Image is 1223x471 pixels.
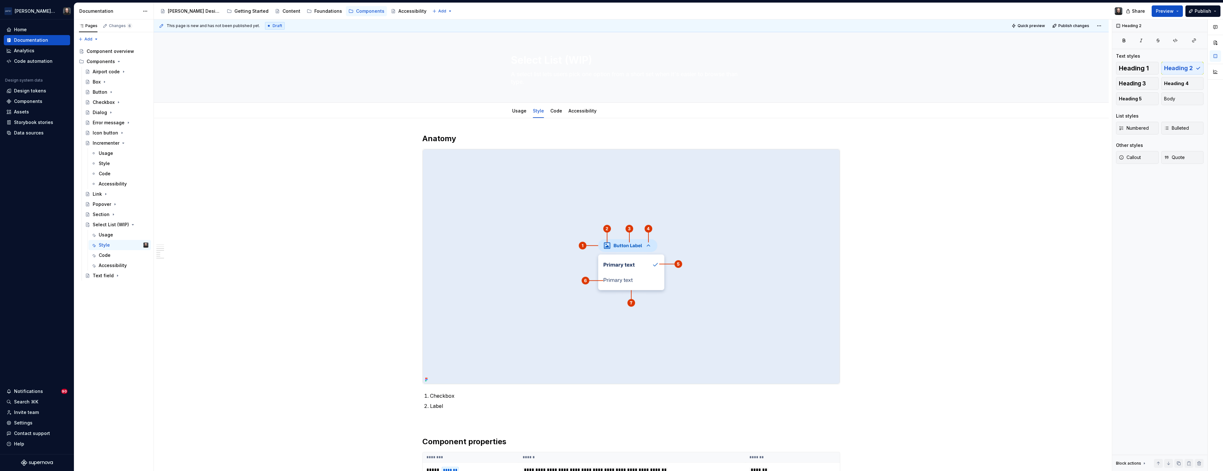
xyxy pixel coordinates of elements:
[4,25,70,35] a: Home
[566,104,599,117] div: Accessibility
[99,150,113,156] div: Usage
[4,128,70,138] a: Data sources
[1050,21,1092,30] button: Publish changes
[14,441,24,447] div: Help
[63,7,71,15] img: Teunis Vorsteveld
[89,179,151,189] a: Accessibility
[87,58,115,65] div: Components
[93,99,115,105] div: Checkbox
[4,7,12,15] img: f0306bc8-3074-41fb-b11c-7d2e8671d5eb.png
[1185,5,1220,17] button: Publish
[422,134,840,144] h2: Anatomy
[143,243,148,248] img: Teunis Vorsteveld
[14,88,46,94] div: Design tokens
[4,86,70,96] a: Design tokens
[569,108,597,113] a: Accessibility
[4,35,70,45] a: Documentation
[14,58,53,64] div: Code automation
[430,392,840,400] p: Checkbox
[82,77,151,87] a: Box
[273,23,282,28] span: Draft
[14,130,44,136] div: Data sources
[76,46,151,56] a: Component overview
[530,104,547,117] div: Style
[1018,23,1045,28] span: Quick preview
[84,37,92,42] span: Add
[1010,21,1048,30] button: Quick preview
[93,130,118,136] div: Icon button
[61,389,68,394] span: 90
[87,48,134,54] div: Component overview
[79,23,97,28] div: Pages
[14,26,27,33] div: Home
[4,96,70,106] a: Components
[76,56,151,67] div: Components
[4,56,70,66] a: Code automation
[4,407,70,417] a: Invite team
[1119,65,1149,71] span: Heading 1
[14,420,32,426] div: Settings
[548,104,565,117] div: Code
[93,211,110,218] div: Section
[82,199,151,209] a: Popover
[79,8,139,14] div: Documentation
[109,23,132,28] div: Changes
[82,209,151,220] a: Section
[14,388,43,395] div: Notifications
[99,181,127,187] div: Accessibility
[1123,5,1149,17] button: Share
[167,23,260,28] span: This page is new and has not been published yet.
[93,201,111,207] div: Popover
[4,397,70,407] button: Search ⌘K
[89,158,151,169] a: Style
[93,120,125,126] div: Error message
[4,107,70,117] a: Assets
[1116,122,1159,134] button: Numbered
[512,108,526,113] a: Usage
[1,4,73,18] button: [PERSON_NAME] AirlinesTeunis Vorsteveld
[510,104,529,117] div: Usage
[346,6,387,16] a: Components
[1116,53,1140,59] div: Text styles
[99,242,110,248] div: Style
[82,118,151,128] a: Error message
[14,409,39,416] div: Invite team
[1115,7,1122,15] img: Teunis Vorsteveld
[93,109,107,116] div: Dialog
[314,8,342,14] div: Foundations
[1116,459,1147,468] div: Block actions
[430,402,840,410] p: Label
[1152,5,1183,17] button: Preview
[127,23,132,28] span: 6
[1164,96,1175,102] span: Body
[21,460,53,466] a: Supernova Logo
[1119,96,1142,102] span: Heading 5
[1195,8,1211,14] span: Publish
[76,46,151,281] div: Page tree
[82,97,151,107] a: Checkbox
[1119,80,1146,87] span: Heading 3
[1132,8,1145,14] span: Share
[1164,154,1185,161] span: Quote
[4,428,70,438] button: Contact support
[99,232,113,238] div: Usage
[510,69,750,87] textarea: A select list lets users pick one option from a short set when it's easier to browse than type.
[510,53,750,68] textarea: Select List (WIP)
[1119,125,1149,131] span: Numbered
[76,35,100,44] button: Add
[422,437,840,447] h2: Component properties
[283,8,300,14] div: Content
[168,8,220,14] div: [PERSON_NAME] Design
[89,230,151,240] a: Usage
[1164,80,1189,87] span: Heading 4
[14,37,48,43] div: Documentation
[89,240,151,250] a: StyleTeunis Vorsteveld
[93,140,119,146] div: Incrementer
[234,8,268,14] div: Getting Started
[1161,151,1204,164] button: Quote
[82,128,151,138] a: Icon button
[99,262,127,269] div: Accessibility
[438,9,446,14] span: Add
[4,418,70,428] a: Settings
[82,107,151,118] a: Dialog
